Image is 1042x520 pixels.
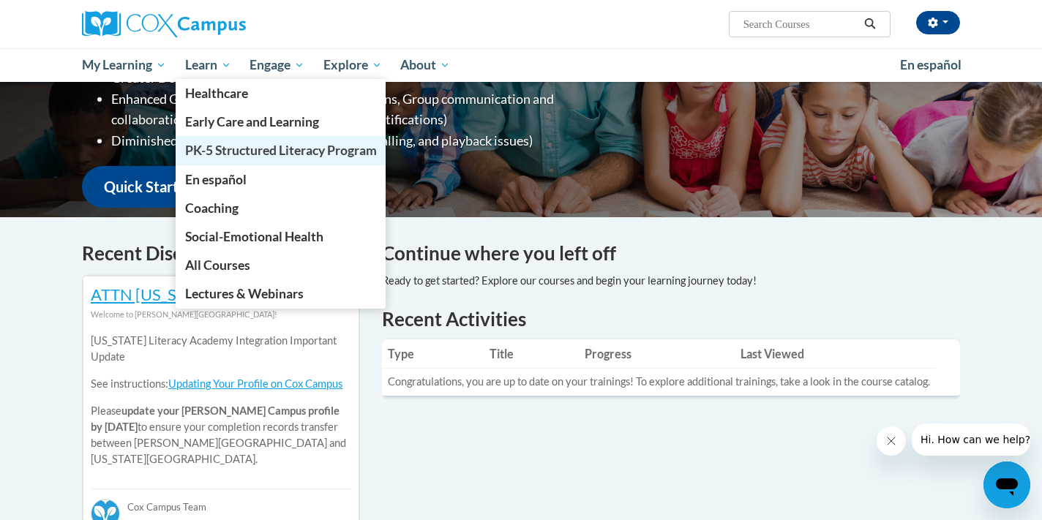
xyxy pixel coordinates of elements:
[250,56,304,74] span: Engage
[735,339,936,369] th: Last Viewed
[391,48,460,82] a: About
[323,56,382,74] span: Explore
[185,143,377,158] span: PK-5 Structured Literacy Program
[983,461,1030,508] iframe: Button to launch messaging window
[579,339,735,369] th: Progress
[859,15,881,33] button: Search
[82,56,166,74] span: My Learning
[484,339,580,369] th: Title
[91,333,351,365] p: [US_STATE] Literacy Academy Integration Important Update
[185,56,231,74] span: Learn
[400,56,450,74] span: About
[185,172,247,187] span: En español
[176,279,386,308] a: Lectures & Webinars
[176,165,386,194] a: En español
[82,11,360,37] a: Cox Campus
[185,229,323,244] span: Social-Emotional Health
[900,57,962,72] span: En español
[168,377,342,390] a: Updating Your Profile on Cox Campus
[916,11,960,34] button: Account Settings
[742,15,859,33] input: Search Courses
[185,114,319,129] span: Early Care and Learning
[382,306,960,332] h1: Recent Activities
[60,48,982,82] div: Main menu
[240,48,314,82] a: Engage
[91,285,291,304] a: ATTN [US_STATE] Members
[314,48,391,82] a: Explore
[72,48,176,82] a: My Learning
[382,339,484,369] th: Type
[82,239,360,268] h4: Recent Discussions
[382,239,960,268] h4: Continue where you left off
[176,48,241,82] a: Learn
[176,251,386,279] a: All Courses
[185,257,250,273] span: All Courses
[382,369,936,396] td: Congratulations, you are up to date on your trainings! To explore additional trainings, take a lo...
[176,222,386,251] a: Social-Emotional Health
[111,88,612,131] li: Enhanced Group Collaboration Tools (Action plans, Group communication and collaboration tools, re...
[176,136,386,165] a: PK-5 Structured Literacy Program
[91,404,340,433] b: update your [PERSON_NAME] Campus profile by [DATE]
[176,79,386,108] a: Healthcare
[91,323,351,478] div: Please to ensure your completion records transfer between [PERSON_NAME][GEOGRAPHIC_DATA] and [US_...
[91,306,351,323] div: Welcome to [PERSON_NAME][GEOGRAPHIC_DATA]!
[82,11,246,37] img: Cox Campus
[912,423,1030,456] iframe: Message from company
[176,108,386,136] a: Early Care and Learning
[82,166,241,208] a: Quick Start Guide
[185,200,239,216] span: Coaching
[91,489,351,515] div: Cox Campus Team
[185,286,304,301] span: Lectures & Webinars
[91,376,351,392] p: See instructions:
[111,130,612,151] li: Diminished progression issues (site lag, video stalling, and playback issues)
[877,426,906,456] iframe: Close message
[176,194,386,222] a: Coaching
[185,86,248,101] span: Healthcare
[891,50,971,80] a: En español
